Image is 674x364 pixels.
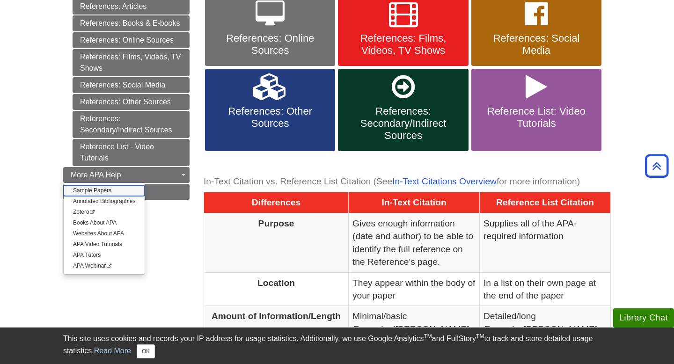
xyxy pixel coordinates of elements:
a: Annotated Bibliographies [64,196,145,207]
span: In-Text Citation [381,197,446,207]
a: References: Secondary/Indirect Sources [338,69,468,151]
a: Zotero [64,207,145,218]
a: References: Other Sources [73,94,190,110]
i: This link opens in a new window [89,210,95,214]
caption: In-Text Citation vs. Reference List Citation (See for more information) [204,171,611,192]
a: References: Social Media [73,77,190,93]
span: References: Online Sources [212,32,328,57]
a: References: Secondary/Indirect Sources [73,111,190,138]
sup: TM [424,333,432,340]
a: In-Text Citations Overview [392,176,497,186]
a: APA Tutors [64,250,145,261]
span: References: Social Media [478,32,594,57]
span: Reference List Citation [496,197,594,207]
td: They appear within the body of your paper [349,272,480,306]
a: Reference List: Video Tutorials [471,69,601,151]
a: References: Other Sources [205,69,335,151]
a: More APA Help [63,167,190,183]
td: Supplies all of the APA-required information [480,213,611,272]
button: Library Chat [613,308,674,328]
td: In a list on their own page at the end of the paper [480,272,611,306]
button: Close [137,344,155,358]
a: References: Online Sources [73,32,190,48]
em: Example: [484,324,521,334]
a: Back to Top [642,160,672,172]
p: Amount of Information/Length [208,310,344,322]
div: This site uses cookies and records your IP address for usage statistics. Additionally, we use Goo... [63,333,611,358]
td: Gives enough information (date and author) to be able to identify the full reference on the Refer... [349,213,480,272]
a: References: Books & E-books [73,15,190,31]
span: More APA Help [71,171,121,179]
a: Read More [94,347,131,355]
a: References: Films, Videos, TV Shows [73,49,190,76]
span: References: Secondary/Indirect Sources [345,105,461,142]
span: Differences [252,197,301,207]
span: References: Other Sources [212,105,328,130]
span: References: Films, Videos, TV Shows [345,32,461,57]
a: Books About APA [64,218,145,228]
p: Purpose [208,217,344,230]
span: Reference List: Video Tutorials [478,105,594,130]
th: Location [204,272,349,306]
em: Example: [352,324,390,334]
a: APA Webinar [64,261,145,271]
a: Sample Papers [64,185,145,196]
a: Reference List - Video Tutorials [73,139,190,166]
a: Websites About APA [64,228,145,239]
i: This link opens in a new window [106,263,112,268]
a: APA Video Tutorials [64,239,145,250]
sup: TM [476,333,484,340]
